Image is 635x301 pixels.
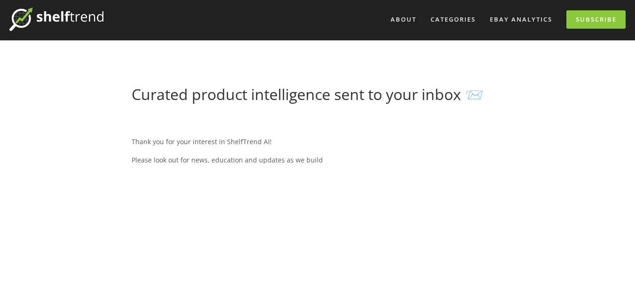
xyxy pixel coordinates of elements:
[566,10,626,29] a: Subscribe
[484,12,558,27] a: eBay Analytics
[132,85,503,103] h1: Curated product intelligence sent to your inbox 📨
[424,12,482,27] div: Categories
[132,136,503,147] p: Thank you for your interest in ShelfTrend AI!
[132,154,503,166] p: Please look out for news, education and updates as we build
[384,12,423,27] a: About
[9,8,103,31] img: ShelfTrend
